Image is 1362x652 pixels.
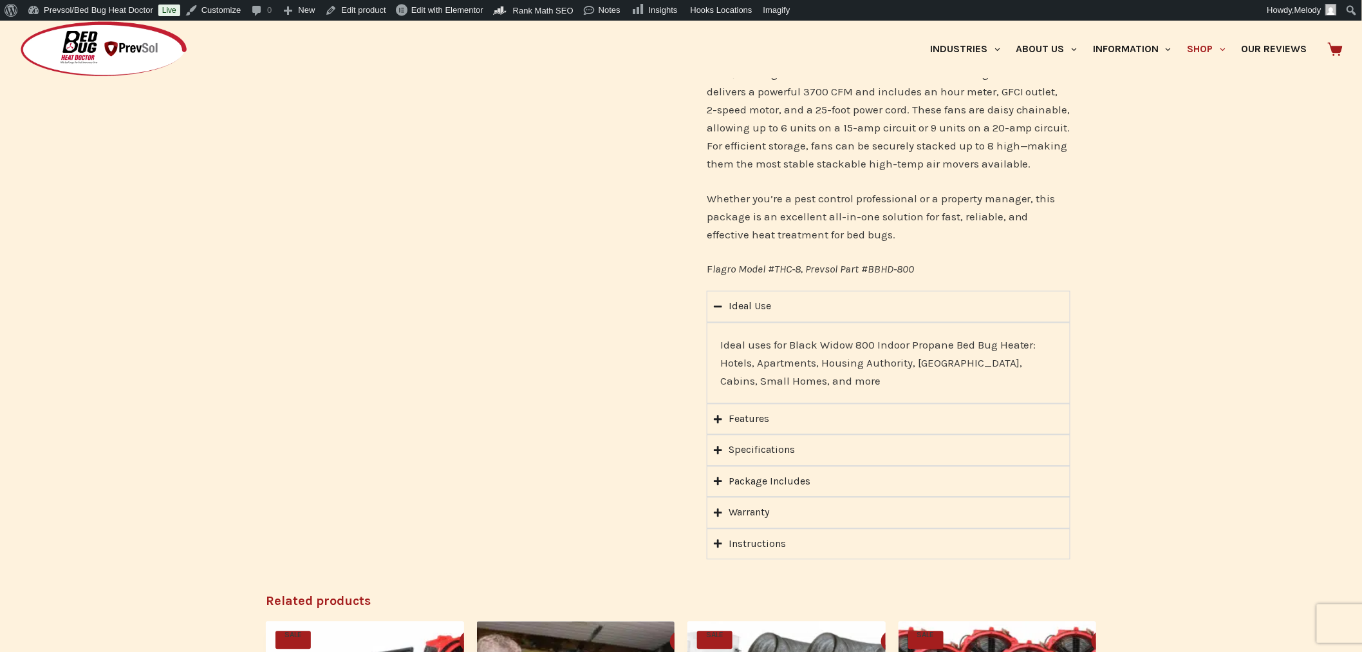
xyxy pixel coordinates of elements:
button: Open LiveChat chat widget [10,5,49,44]
a: Live [158,5,180,16]
span: Insights [649,5,678,15]
span: Melody [1294,5,1321,15]
span: Rank Math SEO [513,6,574,15]
span: Edit with Elementor [411,5,483,15]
